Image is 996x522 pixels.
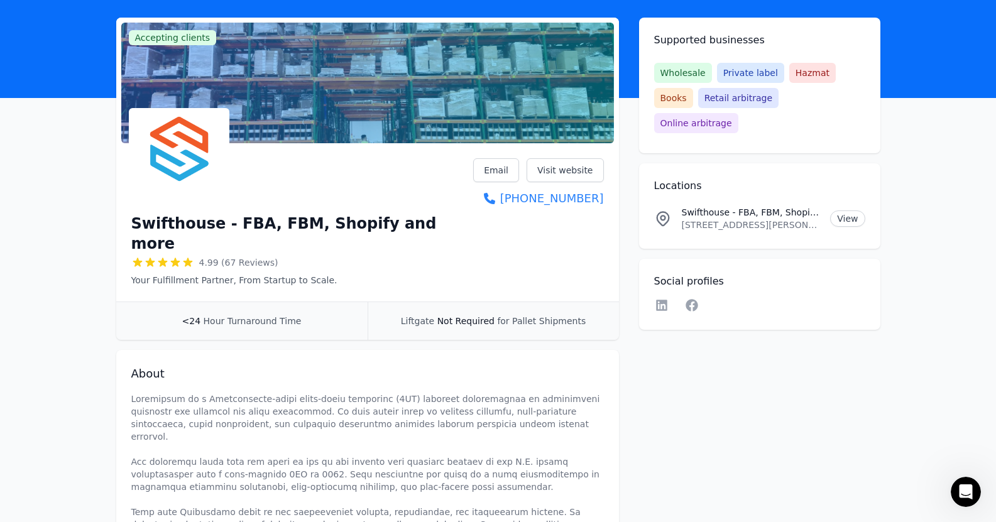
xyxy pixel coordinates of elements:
a: View [830,210,865,227]
img: Profile image for Dillon [71,7,91,27]
span: Online arbitrage [654,113,738,133]
img: Profile image for Casey [36,7,56,27]
div: Aura says… [10,72,241,257]
p: [STREET_ADDRESS][PERSON_NAME][US_STATE] [682,219,821,231]
p: Swifthouse - FBA, FBM, Shopify and more Location [682,206,821,219]
span: Private label [717,63,784,83]
span: Not Required [437,316,495,326]
img: Profile image for Finn [53,7,74,27]
button: go back [8,5,32,29]
span: 4.99 (67 Reviews) [199,256,278,269]
b: 🚀 [84,204,94,214]
a: Email [473,158,519,182]
a: Visit website [527,158,604,182]
span: Wholesale [654,63,712,83]
h1: Aura [96,6,119,16]
h2: Locations [654,178,865,193]
button: Send a message… [213,396,233,416]
a: Early Stage Program [20,166,172,189]
h2: Supported businesses [654,33,865,48]
div: Aura • 8h ago [20,232,74,239]
div: Hey there 😀 Did you know that [PERSON_NAME] offers the most features and performance for the cost... [20,80,196,215]
span: Retail arbitrage [698,88,779,108]
iframe: Intercom live chat [951,477,981,507]
img: Swifthouse - FBA, FBM, Shopify and more [131,111,227,206]
h1: Swifthouse - FBA, FBM, Shopify and more [131,214,474,254]
h2: Social profiles [654,274,865,289]
textarea: Message… [13,365,238,386]
input: Your email [21,332,231,364]
span: Hazmat [789,63,836,83]
span: for Pallet Shipments [497,316,586,326]
h2: About [131,365,604,383]
span: <24 [182,316,201,326]
a: [PHONE_NUMBER] [473,190,603,207]
button: Home [197,5,221,29]
div: Hey there 😀 Did you know that [PERSON_NAME] offers the most features and performance for the cost... [10,72,206,229]
span: Hour Turnaround Time [204,316,302,326]
span: Liftgate [401,316,434,326]
div: Close [221,5,243,28]
a: Start Free Trial [20,204,84,214]
span: Accepting clients [129,30,217,45]
span: Books [654,88,693,108]
p: Your Fulfillment Partner, From Startup to Scale. [131,274,474,286]
button: Emoji picker [193,401,203,411]
p: Back later [DATE] [106,16,178,28]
